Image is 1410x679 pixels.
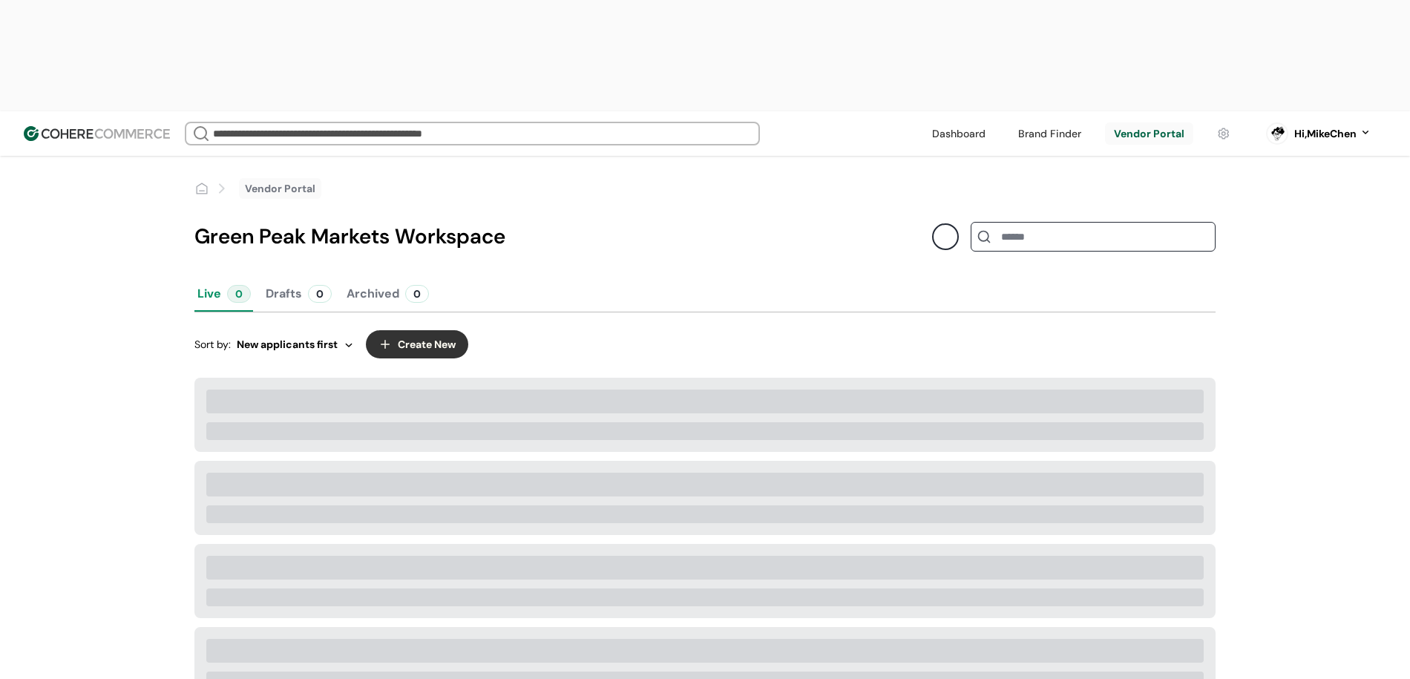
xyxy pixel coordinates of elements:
[1294,126,1371,142] button: Hi,MikeChen
[405,285,429,303] div: 0
[344,276,432,312] button: Archived
[24,126,170,141] img: Cohere Logo
[366,330,468,358] button: Create New
[237,337,338,352] span: New applicants first
[194,221,932,252] div: Green Peak Markets Workspace
[227,285,251,303] div: 0
[263,276,335,312] button: Drafts
[194,178,321,199] nav: breadcrumb
[308,285,332,303] div: 0
[194,276,254,312] button: Live
[194,337,354,352] div: Sort by:
[1294,126,1357,142] div: Hi, MikeChen
[1266,122,1288,145] svg: 0 percent
[245,181,315,197] a: Vendor Portal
